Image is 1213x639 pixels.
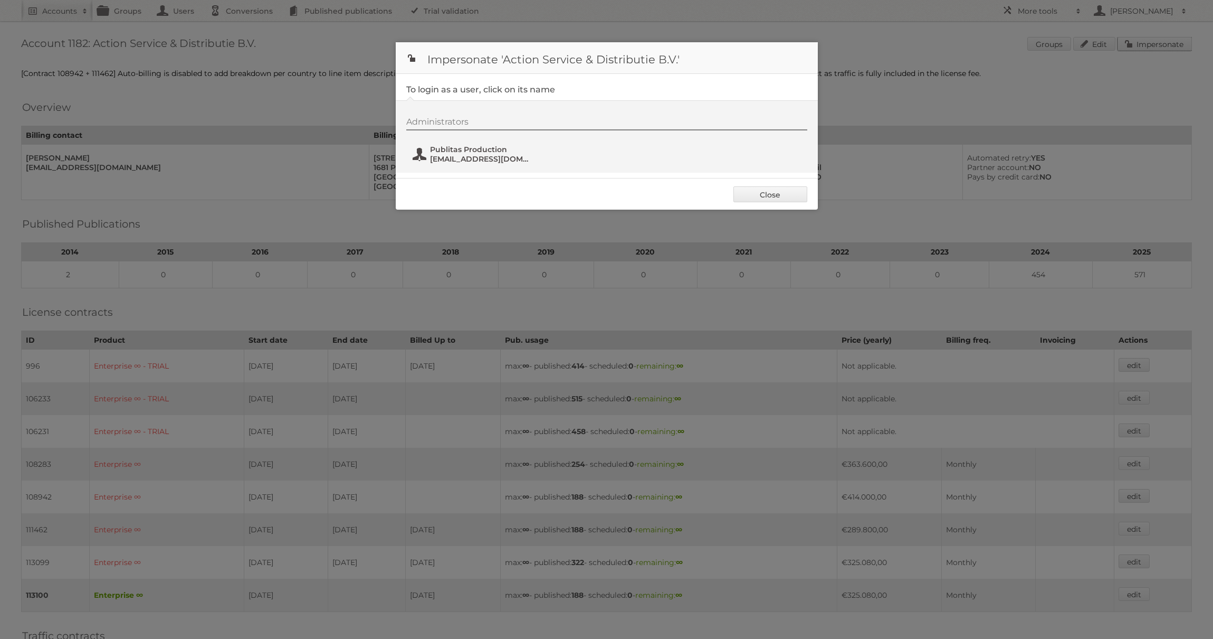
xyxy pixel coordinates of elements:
h1: Impersonate 'Action Service & Distributie B.V.' [396,42,818,74]
div: Administrators [406,117,807,130]
span: Publitas Production [430,145,532,154]
span: [EMAIL_ADDRESS][DOMAIN_NAME] [430,154,532,164]
button: Publitas Production [EMAIL_ADDRESS][DOMAIN_NAME] [412,144,536,165]
legend: To login as a user, click on its name [406,84,555,95]
a: Close [733,186,807,202]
